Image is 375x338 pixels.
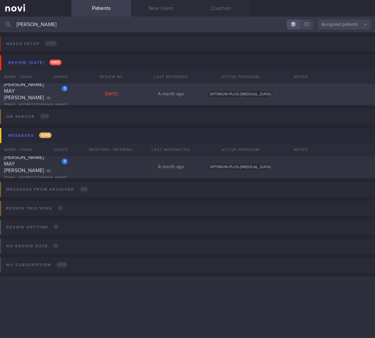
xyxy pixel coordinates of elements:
[208,164,273,170] span: OPTIMUM-PLUS-[MEDICAL_DATA]
[39,132,52,138] span: 1 / 295
[141,164,201,170] div: A month ago
[56,262,68,267] span: 0 / 58
[290,70,375,83] div: Notes
[62,86,68,91] div: 1
[45,41,57,46] span: 0 / 100
[7,58,63,67] div: Review [DATE]
[201,70,280,83] div: Active Program
[81,91,141,97] div: [DATE]
[208,91,273,97] span: OPTIMUM-PLUS-[MEDICAL_DATA]
[5,261,69,269] div: No subscription
[318,20,371,29] button: Assigned patients
[58,205,63,211] span: 0
[201,143,280,156] div: Active Program
[4,82,44,100] span: [PERSON_NAME] MAY [PERSON_NAME]
[81,70,141,83] div: Review By
[4,103,68,108] div: [EMAIL_ADDRESS][DOMAIN_NAME]
[4,175,68,180] div: [EMAIL_ADDRESS][DOMAIN_NAME]
[141,91,201,97] div: A month ago
[5,112,51,121] div: On sensor
[141,143,201,156] div: Last Interacted
[53,243,59,249] span: 0
[45,143,71,156] div: Chats
[4,155,44,173] span: [PERSON_NAME] MAY [PERSON_NAME]
[45,70,71,83] div: Chats
[79,186,88,192] span: 0 / 5
[62,159,68,164] div: 1
[290,143,375,156] div: Notes
[5,223,61,232] div: Review anytime
[40,114,50,119] span: 0 / 17
[5,185,90,194] div: Messages from Archived
[81,143,141,156] div: Mention / Internal
[7,131,53,140] div: Messages
[5,39,59,48] div: Needs setup
[141,70,201,83] div: Last Reviewed
[5,204,65,213] div: Review this week
[53,224,59,230] span: 0
[49,60,62,65] span: 1 / 400
[5,242,60,251] div: No review date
